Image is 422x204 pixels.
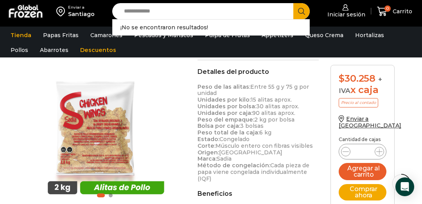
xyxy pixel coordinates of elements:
[198,84,319,182] p: Entre 55 g y 75 g por unidad 15 alitas aprox. 30 alitas aprox. 90 alitas aprox. 2 kg por bolsa 3 ...
[198,162,270,169] strong: Método de congelación:
[375,2,414,21] a: 0 Carrito
[86,28,126,43] a: Camarones
[76,43,120,57] a: Descuentos
[339,98,378,107] p: Precio al contado
[325,11,365,18] span: Iniciar sesión
[321,0,367,22] a: Iniciar sesión
[56,5,68,18] img: address-field-icon.svg
[301,28,347,43] a: Queso Crema
[109,193,113,197] span: Go to slide 2
[198,149,219,156] strong: Origen:
[339,75,382,95] span: + IVA
[339,73,375,84] bdi: 30.258
[68,10,95,18] div: Santiago
[339,163,386,180] button: Agregar al carrito
[38,65,173,200] img: alitas-pollo
[39,28,83,43] a: Papas Fritas
[198,155,217,162] strong: Marca:
[391,7,412,15] span: Carrito
[198,109,252,116] strong: Unidades por caja:
[293,3,310,20] button: Search button
[7,28,35,43] a: Tienda
[198,122,240,129] strong: Bolsa por caja:
[113,23,309,31] div: ¡No se encontraron resultados!
[7,43,32,57] a: Pollos
[339,73,386,96] div: x caja
[198,142,215,149] strong: Corte:
[198,96,251,103] strong: Unidades por kilo:
[198,136,219,143] strong: Estado:
[198,116,254,123] strong: Peso del empaque:
[339,73,345,84] span: $
[68,5,95,10] div: Enviar a
[395,177,414,196] div: Open Intercom Messenger
[198,129,259,136] strong: Peso total de la caja:
[339,184,386,200] button: Comprar ahora
[198,83,250,90] strong: Peso de las alitas:
[355,146,370,157] input: Product quantity
[351,28,388,43] a: Hortalizas
[384,5,391,12] span: 0
[38,65,173,200] div: 1 / 2
[36,43,72,57] a: Abarrotes
[97,193,105,197] span: Go to slide 1
[339,137,386,142] p: Cantidad de cajas
[339,115,401,129] a: Enviar a [GEOGRAPHIC_DATA]
[198,68,319,75] h2: Detalles del producto
[198,103,256,110] strong: Unidades por bolsa:
[198,162,309,182] span: Cada pieza de papa viene congelada individualmente (IQF)
[198,190,319,197] h2: Beneficios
